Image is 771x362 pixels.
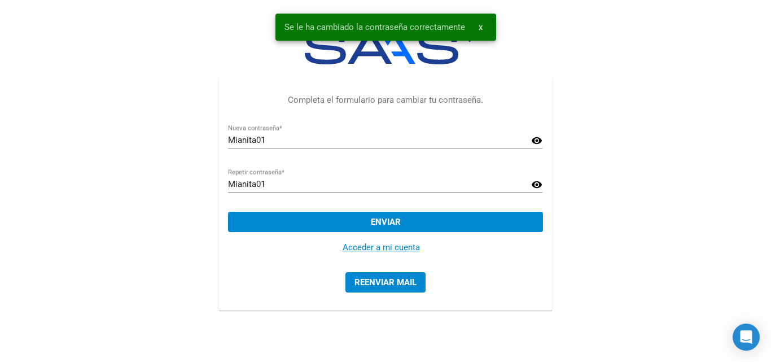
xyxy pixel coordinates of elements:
[343,242,420,252] a: Acceder a mi cuenta
[479,22,483,32] span: x
[531,178,542,191] mat-icon: visibility
[470,17,492,37] button: x
[345,272,426,293] button: Reenviar mail
[228,212,542,232] button: Enviar
[228,94,542,107] p: Completa el formulario para cambiar tu contraseña.
[284,21,465,33] span: Se le ha cambiado la contraseña correctamente
[354,277,417,287] span: Reenviar mail
[733,324,760,351] div: Open Intercom Messenger
[531,134,542,147] mat-icon: visibility
[371,217,401,227] span: Enviar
